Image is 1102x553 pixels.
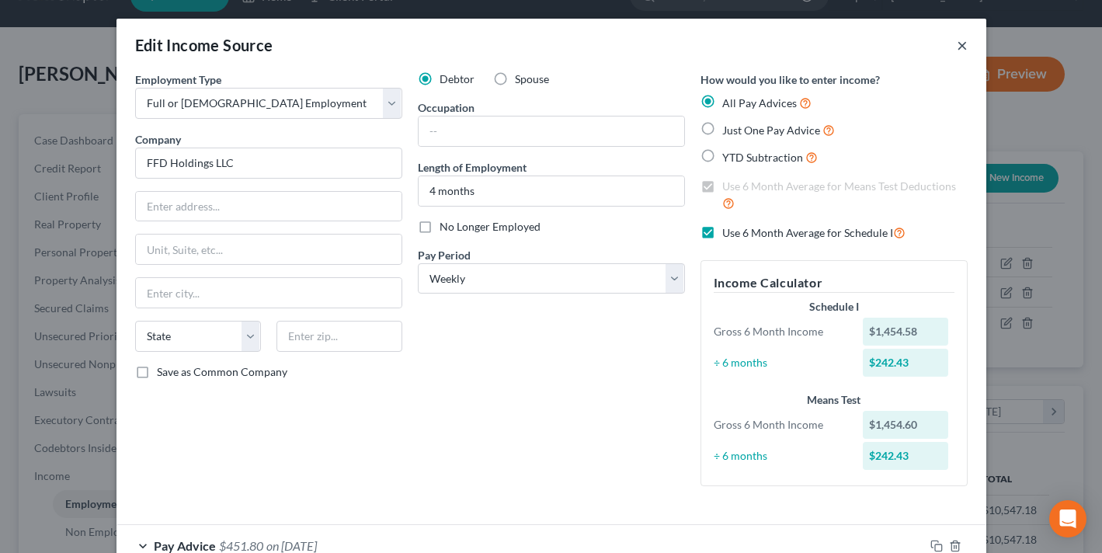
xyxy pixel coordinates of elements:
[706,324,856,339] div: Gross 6 Month Income
[515,72,549,85] span: Spouse
[419,176,684,206] input: ex: 2 years
[418,249,471,262] span: Pay Period
[276,321,402,352] input: Enter zip...
[1049,500,1086,537] div: Open Intercom Messenger
[219,538,263,553] span: $451.80
[722,226,893,239] span: Use 6 Month Average for Schedule I
[440,220,541,233] span: No Longer Employed
[714,299,954,315] div: Schedule I
[722,96,797,110] span: All Pay Advices
[136,278,402,308] input: Enter city...
[863,411,948,439] div: $1,454.60
[440,72,475,85] span: Debtor
[706,417,856,433] div: Gross 6 Month Income
[136,235,402,264] input: Unit, Suite, etc...
[706,355,856,370] div: ÷ 6 months
[722,151,803,164] span: YTD Subtraction
[714,392,954,408] div: Means Test
[136,192,402,221] input: Enter address...
[722,179,956,193] span: Use 6 Month Average for Means Test Deductions
[714,273,954,293] h5: Income Calculator
[863,318,948,346] div: $1,454.58
[266,538,317,553] span: on [DATE]
[418,99,475,116] label: Occupation
[418,159,527,176] label: Length of Employment
[419,117,684,146] input: --
[722,123,820,137] span: Just One Pay Advice
[700,71,880,88] label: How would you like to enter income?
[135,148,402,179] input: Search company by name...
[863,442,948,470] div: $242.43
[154,538,216,553] span: Pay Advice
[135,34,273,56] div: Edit Income Source
[957,36,968,54] button: ×
[863,349,948,377] div: $242.43
[157,365,287,378] span: Save as Common Company
[706,448,856,464] div: ÷ 6 months
[135,133,181,146] span: Company
[135,73,221,86] span: Employment Type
